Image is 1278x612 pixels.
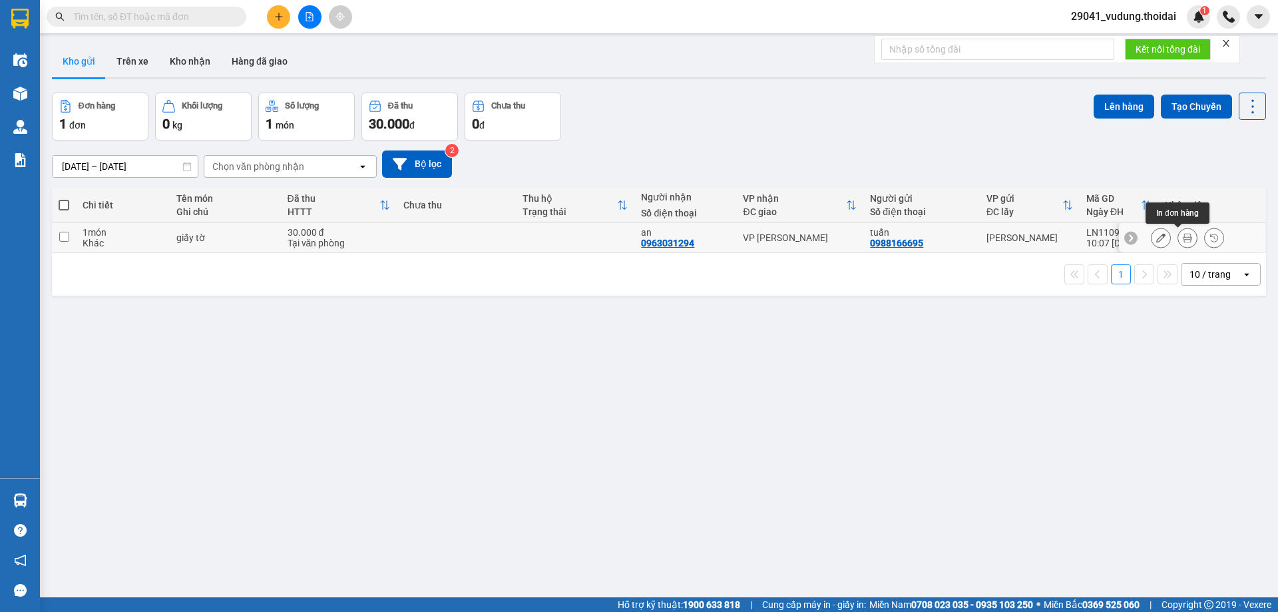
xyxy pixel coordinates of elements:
[176,206,274,217] div: Ghi chú
[83,227,163,238] div: 1 món
[1247,5,1270,29] button: caret-down
[641,238,694,248] div: 0963031294
[1241,269,1252,280] svg: open
[141,77,219,91] span: LN1109250211
[14,554,27,567] span: notification
[1094,95,1154,119] button: Lên hàng
[162,116,170,132] span: 0
[736,188,863,223] th: Toggle SortBy
[19,57,140,93] span: Chuyển phát nhanh: [GEOGRAPHIC_DATA] - [GEOGRAPHIC_DATA]
[274,12,284,21] span: plus
[409,120,415,131] span: đ
[13,153,27,167] img: solution-icon
[986,232,1073,243] div: [PERSON_NAME]
[11,9,29,29] img: logo-vxr
[361,93,458,141] button: Đã thu30.000đ
[14,524,27,537] span: question-circle
[176,193,274,204] div: Tên món
[743,193,846,204] div: VP nhận
[52,45,106,77] button: Kho gửi
[1036,602,1040,607] span: ⚪️
[13,120,27,134] img: warehouse-icon
[911,599,1033,610] strong: 0708 023 035 - 0935 103 250
[79,101,115,111] div: Đơn hàng
[335,12,345,21] span: aim
[52,93,148,141] button: Đơn hàng1đơn
[479,120,485,131] span: đ
[472,116,479,132] span: 0
[7,41,17,109] img: logo
[516,188,635,223] th: Toggle SortBy
[83,238,163,248] div: Khác
[986,193,1062,204] div: VP gửi
[13,493,27,507] img: warehouse-icon
[1080,188,1158,223] th: Toggle SortBy
[176,232,274,243] div: giấy tờ
[980,188,1080,223] th: Toggle SortBy
[212,160,304,173] div: Chọn văn phòng nhận
[182,101,222,111] div: Khối lượng
[1253,11,1265,23] span: caret-down
[523,193,618,204] div: Thu hộ
[53,156,198,177] input: Select a date range.
[267,5,290,29] button: plus
[13,53,27,67] img: warehouse-icon
[870,238,923,248] div: 0988166695
[59,116,67,132] span: 1
[288,206,380,217] div: HTTT
[1136,42,1200,57] span: Kết nối tổng đài
[276,120,294,131] span: món
[172,120,182,131] span: kg
[69,120,86,131] span: đơn
[1086,206,1141,217] div: Ngày ĐH
[1086,238,1152,248] div: 10:07 [DATE]
[1189,268,1231,281] div: 10 / trang
[618,597,740,612] span: Hỗ trợ kỹ thuật:
[266,116,273,132] span: 1
[1146,202,1209,224] div: In đơn hàng
[305,12,314,21] span: file-add
[491,101,525,111] div: Chưa thu
[357,161,368,172] svg: open
[155,93,252,141] button: Khối lượng0kg
[641,208,730,218] div: Số điện thoại
[750,597,752,612] span: |
[1202,6,1207,15] span: 1
[382,151,452,178] button: Bộ lọc
[683,599,740,610] strong: 1900 633 818
[13,87,27,101] img: warehouse-icon
[465,93,561,141] button: Chưa thu0đ
[73,9,230,24] input: Tìm tên, số ĐT hoặc mã đơn
[369,116,409,132] span: 30.000
[403,200,509,210] div: Chưa thu
[14,584,27,597] span: message
[869,597,1033,612] span: Miền Nam
[870,227,973,238] div: tuấn
[1125,39,1211,60] button: Kết nối tổng đài
[870,193,973,204] div: Người gửi
[870,206,973,217] div: Số điện thoại
[1111,264,1131,284] button: 1
[743,232,857,243] div: VP [PERSON_NAME]
[1200,6,1209,15] sup: 1
[641,227,730,238] div: an
[881,39,1114,60] input: Nhập số tổng đài
[1193,11,1205,23] img: icon-new-feature
[159,45,221,77] button: Kho nhận
[298,5,321,29] button: file-add
[1204,600,1213,609] span: copyright
[55,12,65,21] span: search
[445,144,459,157] sup: 2
[258,93,355,141] button: Số lượng1món
[329,5,352,29] button: aim
[641,192,730,202] div: Người nhận
[1060,8,1187,25] span: 29041_vudung.thoidai
[523,206,618,217] div: Trạng thái
[288,193,380,204] div: Đã thu
[762,597,866,612] span: Cung cấp máy in - giấy in:
[388,101,413,111] div: Đã thu
[1044,597,1140,612] span: Miền Bắc
[1223,11,1235,23] img: phone-icon
[1221,39,1231,48] span: close
[1086,193,1141,204] div: Mã GD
